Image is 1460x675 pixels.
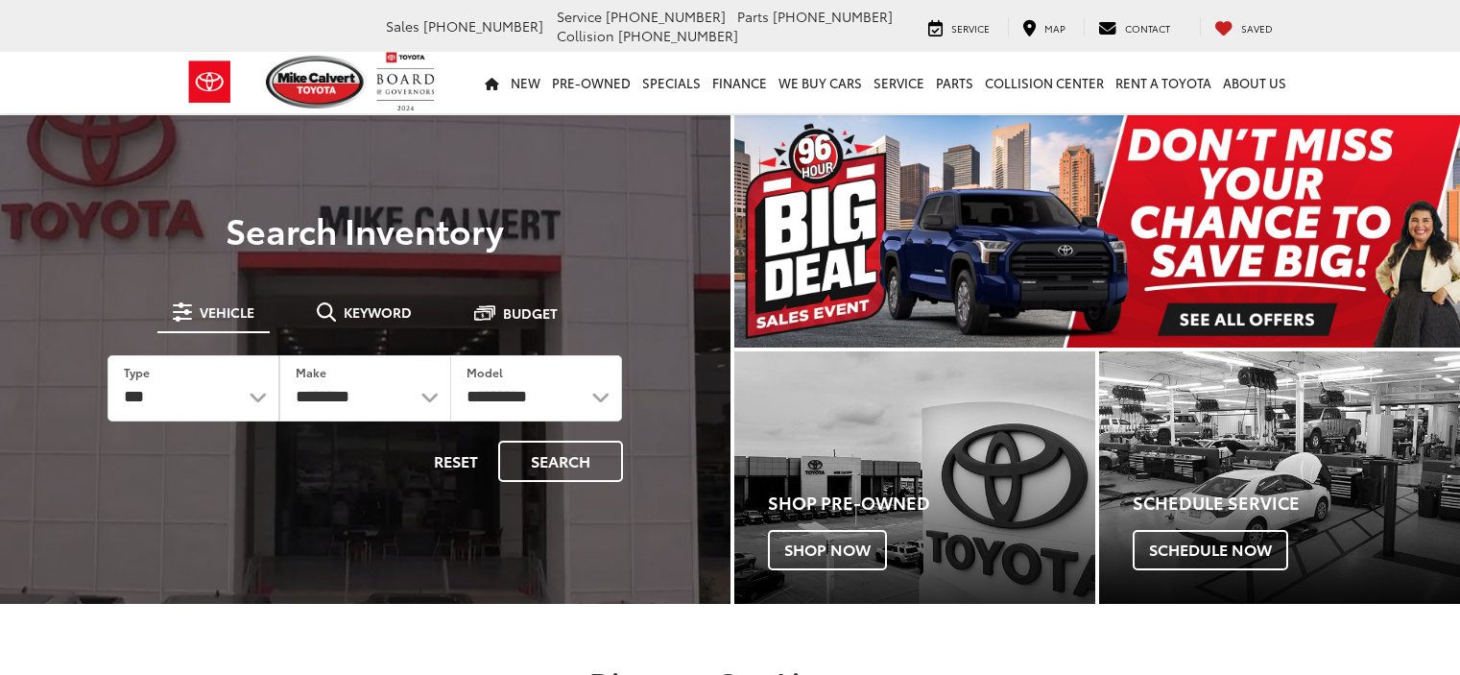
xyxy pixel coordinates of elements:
span: [PHONE_NUMBER] [423,16,543,36]
a: Home [479,52,505,113]
a: New [505,52,546,113]
span: Service [951,21,990,36]
span: Schedule Now [1133,530,1288,570]
span: [PHONE_NUMBER] [773,7,893,26]
button: Reset [418,441,494,482]
img: Toyota [174,51,246,113]
button: Search [498,441,623,482]
a: Service [914,17,1004,36]
h4: Schedule Service [1133,494,1460,513]
label: Model [467,364,503,380]
div: Toyota [1099,351,1460,604]
a: Pre-Owned [546,52,636,113]
a: Shop Pre-Owned Shop Now [734,351,1095,604]
span: Map [1044,21,1065,36]
a: Finance [706,52,773,113]
span: [PHONE_NUMBER] [606,7,726,26]
a: My Saved Vehicles [1200,17,1287,36]
a: Schedule Service Schedule Now [1099,351,1460,604]
a: Rent a Toyota [1110,52,1217,113]
span: Sales [386,16,419,36]
span: Budget [503,306,558,320]
span: Saved [1241,21,1273,36]
span: [PHONE_NUMBER] [618,26,738,45]
div: Toyota [734,351,1095,604]
a: Specials [636,52,706,113]
a: Collision Center [979,52,1110,113]
span: Keyword [344,305,412,319]
h3: Search Inventory [81,210,650,249]
a: Service [868,52,930,113]
span: Vehicle [200,305,254,319]
img: Mike Calvert Toyota [266,56,368,108]
span: Service [557,7,602,26]
span: Shop Now [768,530,887,570]
h4: Shop Pre-Owned [768,494,1095,513]
span: Parts [737,7,769,26]
span: Contact [1125,21,1170,36]
a: Map [1008,17,1080,36]
a: About Us [1217,52,1292,113]
a: Parts [930,52,979,113]
a: Contact [1084,17,1185,36]
a: WE BUY CARS [773,52,868,113]
label: Type [124,364,150,380]
label: Make [296,364,326,380]
span: Collision [557,26,614,45]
